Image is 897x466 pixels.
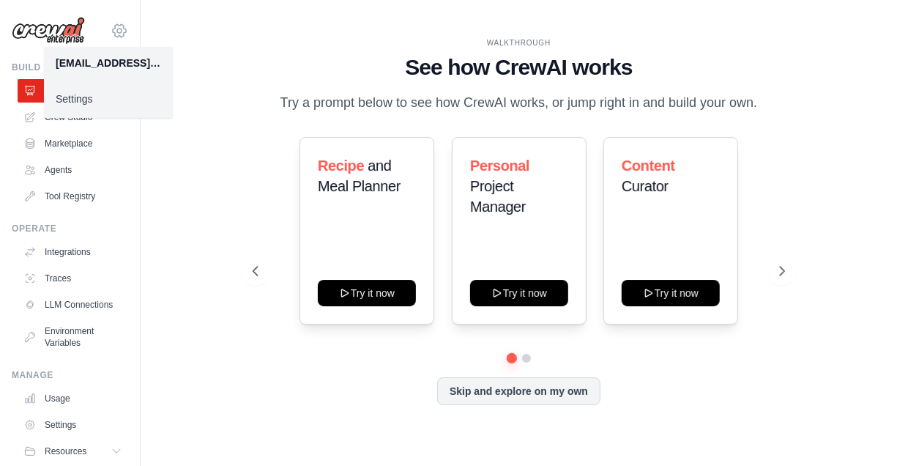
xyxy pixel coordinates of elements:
[18,132,128,155] a: Marketplace
[253,54,785,81] h1: See how CrewAI works
[18,319,128,355] a: Environment Variables
[273,92,765,114] p: Try a prompt below to see how CrewAI works, or jump right in and build your own.
[12,369,128,381] div: Manage
[56,56,161,70] div: [EMAIL_ADDRESS][DOMAIN_NAME]
[18,267,128,290] a: Traces
[18,79,128,103] a: Automations
[18,293,128,317] a: LLM Connections
[470,158,529,174] span: Personal
[44,86,173,112] a: Settings
[12,223,128,234] div: Operate
[18,413,128,437] a: Settings
[18,387,128,410] a: Usage
[253,37,785,48] div: WALKTHROUGH
[12,62,128,73] div: Build
[12,17,85,45] img: Logo
[622,158,675,174] span: Content
[18,106,128,129] a: Crew Studio
[45,445,86,457] span: Resources
[824,396,897,466] iframe: Chat Widget
[470,280,568,306] button: Try it now
[18,240,128,264] a: Integrations
[18,440,128,463] button: Resources
[318,158,364,174] span: Recipe
[622,178,669,194] span: Curator
[622,280,720,306] button: Try it now
[18,185,128,208] a: Tool Registry
[18,158,128,182] a: Agents
[470,178,526,215] span: Project Manager
[437,377,600,405] button: Skip and explore on my own
[318,280,416,306] button: Try it now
